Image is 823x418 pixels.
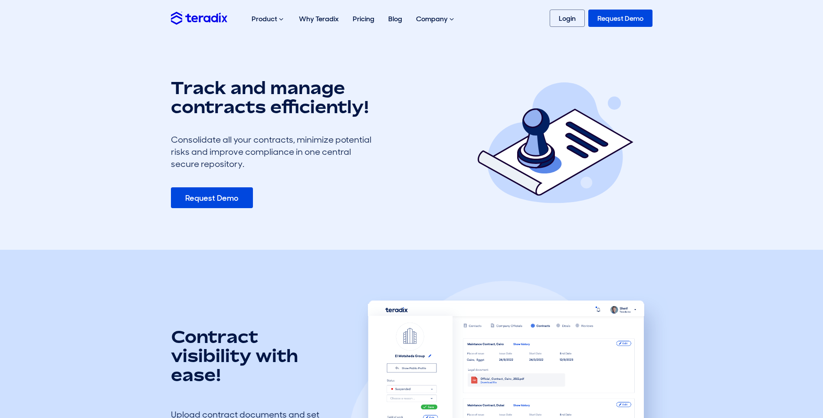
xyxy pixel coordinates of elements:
h2: Contract visibility with ease! [171,327,323,384]
a: Request Demo [588,10,652,27]
img: Contract Management [478,82,634,204]
div: Product [245,5,292,33]
a: Blog [381,5,409,33]
img: Teradix logo [171,12,227,24]
div: Consolidate all your contracts, minimize potential risks and improve compliance in one central se... [171,134,379,170]
a: Why Teradix [292,5,346,33]
a: Request Demo [171,187,253,208]
h1: Track and manage contracts efficiently! [171,78,379,116]
div: Company [409,5,462,33]
a: Pricing [346,5,381,33]
a: Login [550,10,585,27]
